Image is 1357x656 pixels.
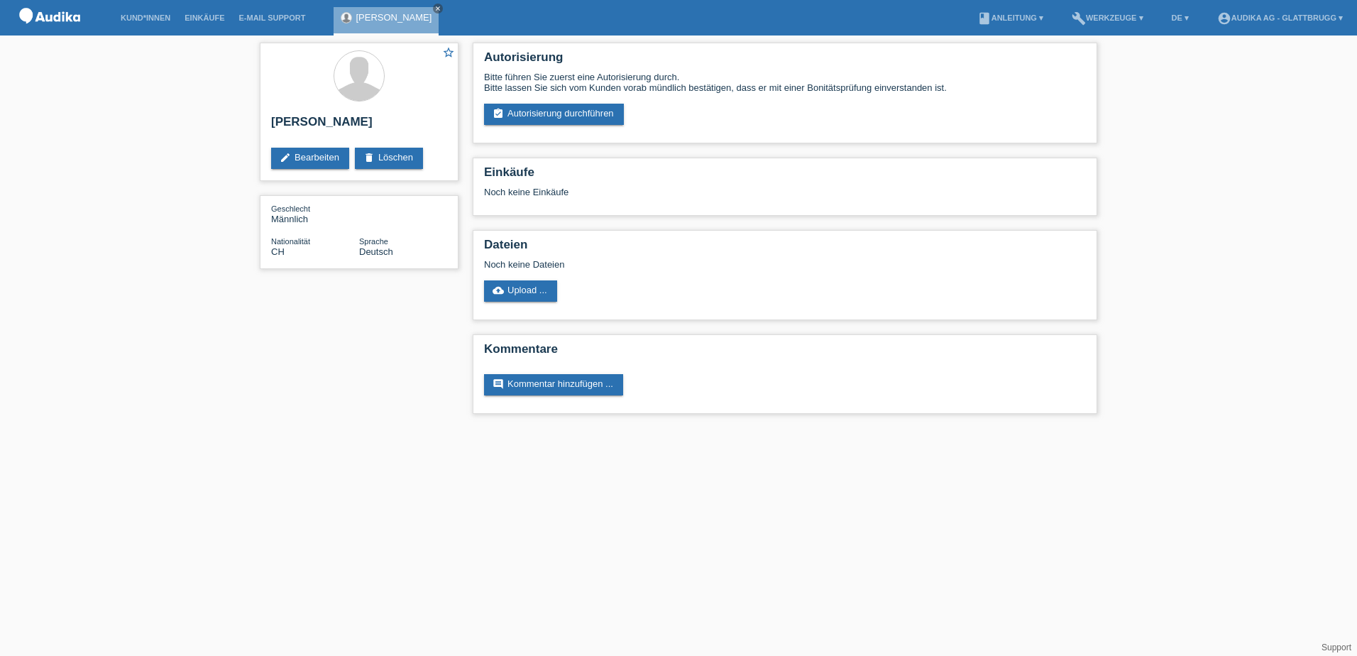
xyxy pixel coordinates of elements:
div: Noch keine Dateien [484,259,918,270]
a: editBearbeiten [271,148,349,169]
a: star_border [442,46,455,61]
span: Sprache [359,237,388,246]
div: Noch keine Einkäufe [484,187,1086,208]
i: star_border [442,46,455,59]
i: close [434,5,441,12]
i: assignment_turned_in [493,108,504,119]
i: cloud_upload [493,285,504,296]
h2: Autorisierung [484,50,1086,72]
div: Männlich [271,203,359,224]
a: close [433,4,443,13]
a: cloud_uploadUpload ... [484,280,557,302]
span: Deutsch [359,246,393,257]
span: Geschlecht [271,204,310,213]
a: Einkäufe [177,13,231,22]
span: Schweiz [271,246,285,257]
h2: Einkäufe [484,165,1086,187]
a: account_circleAudika AG - Glattbrugg ▾ [1210,13,1350,22]
i: build [1072,11,1086,26]
span: Nationalität [271,237,310,246]
a: assignment_turned_inAutorisierung durchführen [484,104,624,125]
h2: [PERSON_NAME] [271,115,447,136]
a: POS — MF Group [14,28,85,38]
i: delete [363,152,375,163]
a: E-Mail Support [232,13,313,22]
a: deleteLöschen [355,148,423,169]
h2: Kommentare [484,342,1086,363]
h2: Dateien [484,238,1086,259]
i: account_circle [1217,11,1231,26]
a: [PERSON_NAME] [356,12,432,23]
a: commentKommentar hinzufügen ... [484,374,623,395]
a: Support [1322,643,1351,652]
div: Bitte führen Sie zuerst eine Autorisierung durch. Bitte lassen Sie sich vom Kunden vorab mündlich... [484,72,1086,93]
i: comment [493,378,504,390]
a: buildWerkzeuge ▾ [1065,13,1150,22]
a: Kund*innen [114,13,177,22]
i: edit [280,152,291,163]
a: DE ▾ [1165,13,1196,22]
i: book [977,11,991,26]
a: bookAnleitung ▾ [970,13,1050,22]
